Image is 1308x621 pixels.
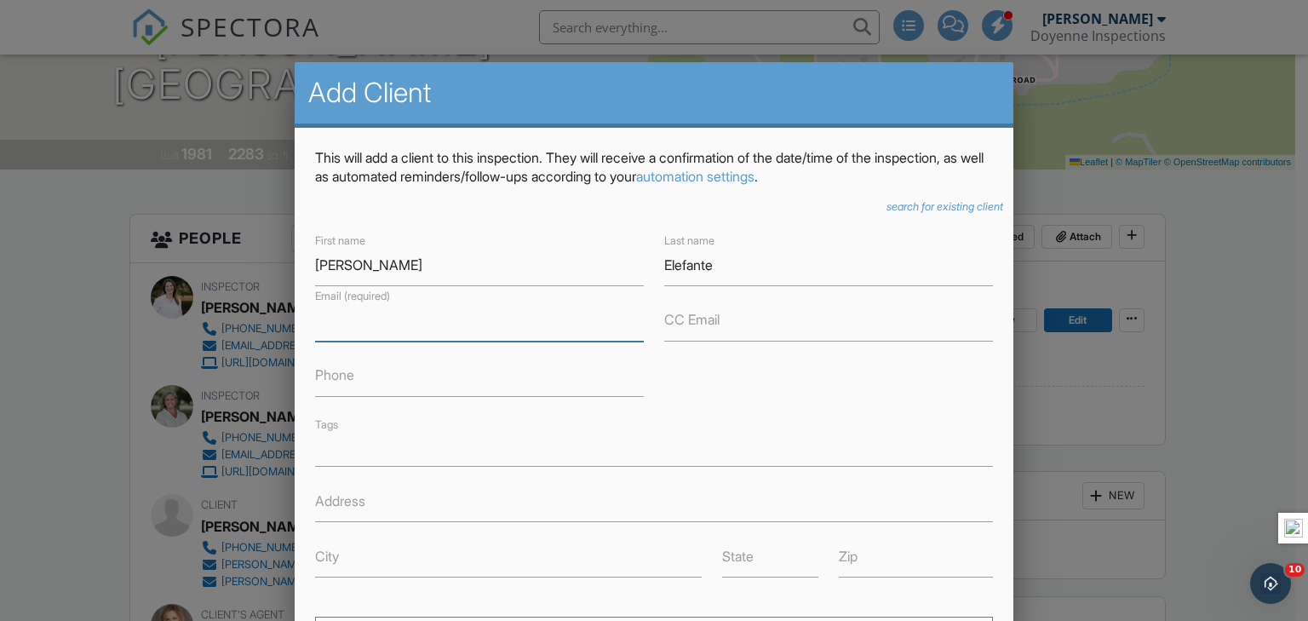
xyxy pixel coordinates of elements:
[315,547,339,566] label: City
[315,233,365,249] label: First name
[308,76,1001,110] h2: Add Client
[315,365,354,384] label: Phone
[315,148,994,187] p: This will add a client to this inspection. They will receive a confirmation of the date/time of t...
[722,547,754,566] label: State
[664,310,720,329] label: CC Email
[1285,563,1305,577] span: 10
[636,168,754,185] a: automation settings
[315,289,390,304] label: Email (required)
[315,492,365,510] label: Address
[315,418,338,431] label: Tags
[886,200,1003,213] i: search for existing client
[886,200,1003,214] a: search for existing client
[664,233,714,249] label: Last name
[1250,563,1291,604] iframe: Intercom live chat
[839,547,858,566] label: Zip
